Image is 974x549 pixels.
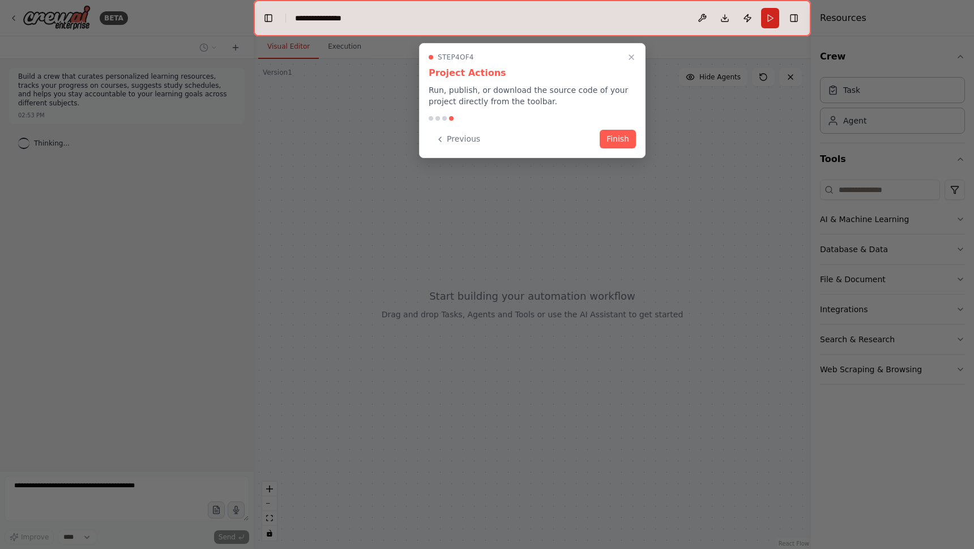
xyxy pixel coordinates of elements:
button: Finish [600,130,636,148]
p: Run, publish, or download the source code of your project directly from the toolbar. [429,84,636,107]
button: Close walkthrough [625,50,638,64]
button: Hide left sidebar [260,10,276,26]
h3: Project Actions [429,66,636,80]
button: Previous [429,130,487,148]
span: Step 4 of 4 [438,53,474,62]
